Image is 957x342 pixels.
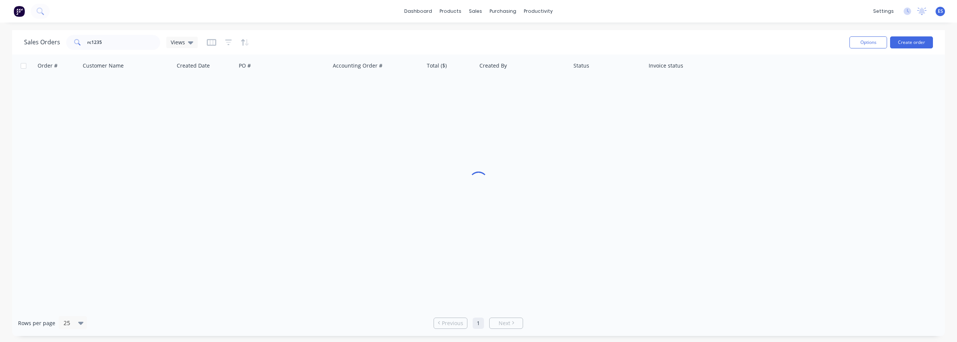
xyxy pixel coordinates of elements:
[14,6,25,17] img: Factory
[869,6,898,17] div: settings
[890,36,933,48] button: Create order
[400,6,436,17] a: dashboard
[38,62,58,69] div: Order #
[177,62,210,69] div: Created Date
[473,318,484,329] a: Page 1 is your current page
[24,39,60,46] h1: Sales Orders
[442,319,463,327] span: Previous
[486,6,520,17] div: purchasing
[427,62,447,69] div: Total ($)
[649,62,683,69] div: Invoice status
[573,62,589,69] div: Status
[434,319,467,327] a: Previous page
[479,62,507,69] div: Created By
[520,6,557,17] div: productivity
[436,6,465,17] div: products
[333,62,382,69] div: Accounting Order #
[239,62,251,69] div: PO #
[18,319,55,327] span: Rows per page
[171,38,185,46] span: Views
[87,35,161,50] input: Search...
[490,319,523,327] a: Next page
[83,62,124,69] div: Customer Name
[938,8,943,15] span: ES
[849,36,887,48] button: Options
[465,6,486,17] div: sales
[499,319,510,327] span: Next
[431,318,526,329] ul: Pagination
